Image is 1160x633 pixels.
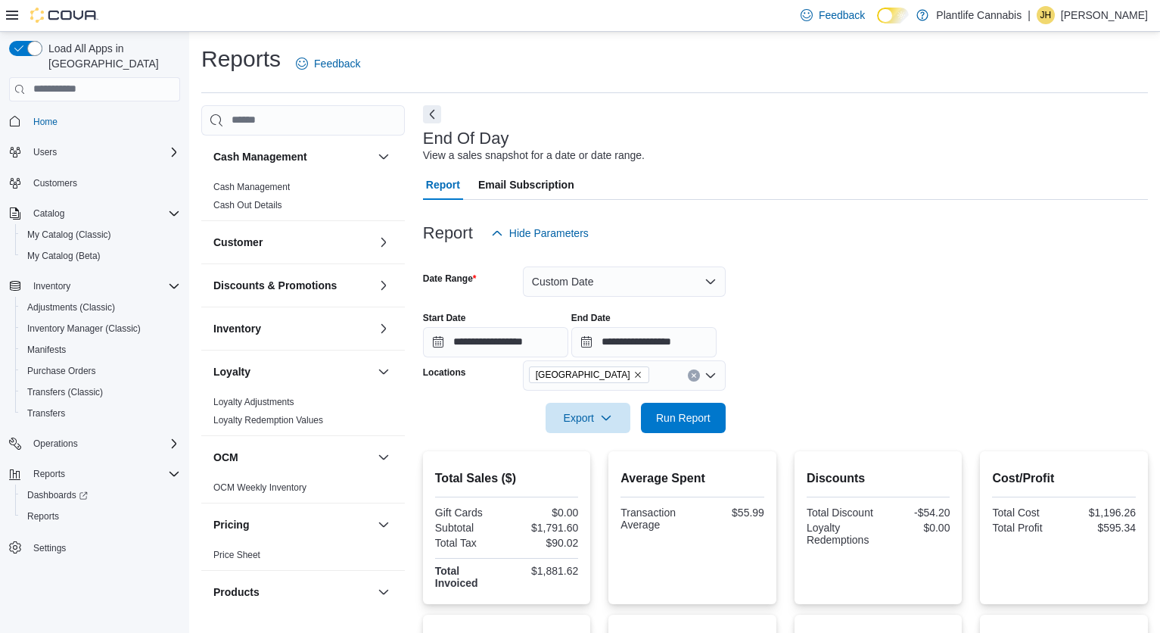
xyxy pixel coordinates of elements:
[485,218,595,248] button: Hide Parameters
[290,48,366,79] a: Feedback
[27,173,180,192] span: Customers
[435,507,504,519] div: Gift Cards
[426,170,460,200] span: Report
[213,450,372,465] button: OCM
[213,200,282,210] a: Cash Out Details
[27,435,84,453] button: Operations
[807,522,875,546] div: Loyalty Redemptions
[936,6,1022,24] p: Plantlife Cannabis
[33,116,58,128] span: Home
[27,250,101,262] span: My Catalog (Beta)
[213,149,307,164] h3: Cash Management
[1067,522,1136,534] div: $595.34
[3,111,186,133] button: Home
[27,204,70,223] button: Catalog
[21,226,180,244] span: My Catalog (Classic)
[3,172,186,194] button: Customers
[375,148,393,166] button: Cash Management
[15,485,186,506] a: Dashboards
[704,370,717,382] button: Open list of options
[21,507,65,525] a: Reports
[21,341,72,359] a: Manifests
[33,207,64,220] span: Catalog
[33,438,78,450] span: Operations
[819,8,865,23] span: Feedback
[15,360,186,382] button: Purchase Orders
[510,565,579,577] div: $1,881.62
[27,112,180,131] span: Home
[15,297,186,318] button: Adjustments (Classic)
[21,362,180,380] span: Purchase Orders
[435,565,478,589] strong: Total Invoiced
[27,174,83,192] a: Customers
[1037,6,1055,24] div: Jackie Haubrick
[27,277,180,295] span: Inventory
[27,323,141,335] span: Inventory Manager (Classic)
[21,362,102,380] a: Purchase Orders
[15,224,186,245] button: My Catalog (Classic)
[375,448,393,466] button: OCM
[27,143,180,161] span: Users
[201,479,405,503] div: OCM
[213,182,290,192] a: Cash Management
[435,469,579,488] h2: Total Sales ($)
[42,41,180,71] span: Load All Apps in [GEOGRAPHIC_DATA]
[1040,6,1052,24] span: JH
[523,267,726,297] button: Custom Date
[1067,507,1136,519] div: $1,196.26
[992,507,1061,519] div: Total Cost
[992,469,1136,488] h2: Cost/Profit
[423,366,466,379] label: Locations
[21,404,180,423] span: Transfers
[27,143,63,161] button: Users
[213,396,294,408] span: Loyalty Adjustments
[546,403,630,433] button: Export
[213,278,337,293] h3: Discounts & Promotions
[620,507,689,531] div: Transaction Average
[509,226,589,241] span: Hide Parameters
[21,404,71,423] a: Transfers
[33,468,65,480] span: Reports
[375,583,393,601] button: Products
[33,542,66,554] span: Settings
[27,386,103,398] span: Transfers (Classic)
[213,181,290,193] span: Cash Management
[882,507,950,519] div: -$54.20
[213,517,372,532] button: Pricing
[510,537,579,549] div: $90.02
[21,507,180,525] span: Reports
[375,276,393,295] button: Discounts & Promotions
[375,233,393,251] button: Customer
[877,8,909,23] input: Dark Mode
[807,507,875,519] div: Total Discount
[27,407,65,419] span: Transfers
[201,44,281,74] h1: Reports
[33,177,77,189] span: Customers
[21,247,107,265] a: My Catalog (Beta)
[213,321,372,336] button: Inventory
[213,549,260,561] span: Price Sheet
[633,370,642,379] button: Remove Spruce Grove from selection in this group
[27,204,180,223] span: Catalog
[15,245,186,267] button: My Catalog (Beta)
[30,8,98,23] img: Cova
[213,482,306,493] a: OCM Weekly Inventory
[375,516,393,534] button: Pricing
[9,104,180,598] nav: Complex example
[27,277,76,295] button: Inventory
[423,129,509,148] h3: End Of Day
[27,113,64,131] a: Home
[27,489,88,501] span: Dashboards
[423,273,477,285] label: Date Range
[510,507,579,519] div: $0.00
[21,486,180,504] span: Dashboards
[201,393,405,435] div: Loyalty
[213,149,372,164] button: Cash Management
[15,318,186,339] button: Inventory Manager (Classic)
[529,366,649,383] span: Spruce Grove
[423,148,645,164] div: View a sales snapshot for a date or date range.
[435,537,504,549] div: Total Tax
[27,465,180,483] span: Reports
[213,585,260,600] h3: Products
[877,23,878,24] span: Dark Mode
